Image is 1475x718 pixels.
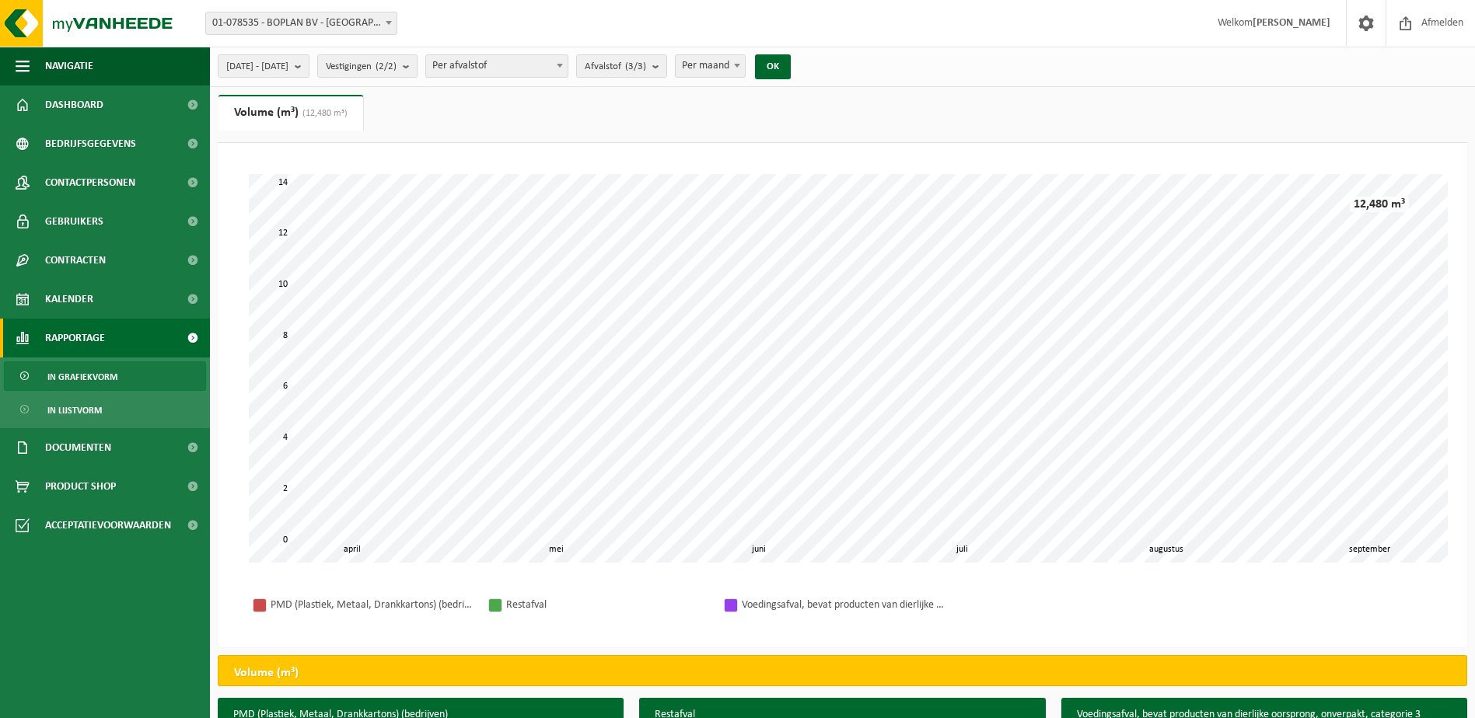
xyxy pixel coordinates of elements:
span: Afvalstof [585,55,646,78]
div: 12,480 m³ [1350,197,1409,212]
div: Voedingsafval, bevat producten van dierlijke oorsprong, onverpakt, categorie 3 [742,595,944,615]
div: Restafval [506,595,708,615]
span: Navigatie [45,47,93,85]
count: (2/2) [376,61,397,71]
span: In grafiekvorm [47,362,117,392]
count: (3/3) [625,61,646,71]
span: Kalender [45,280,93,319]
span: [DATE] - [DATE] [226,55,288,78]
span: Vestigingen [326,55,397,78]
button: Afvalstof(3/3) [576,54,667,78]
span: Product Shop [45,467,116,506]
span: 01-078535 - BOPLAN BV - MOORSELE [205,12,397,35]
span: Per afvalstof [426,55,568,77]
span: Acceptatievoorwaarden [45,506,171,545]
span: Contactpersonen [45,163,135,202]
a: In lijstvorm [4,395,206,424]
span: Rapportage [45,319,105,357]
span: Documenten [45,428,111,467]
span: Contracten [45,241,106,280]
a: Volume (m³) [218,95,363,131]
span: In lijstvorm [47,396,102,425]
span: Per maand [676,55,745,77]
h2: Volume (m³) [218,656,314,690]
strong: [PERSON_NAME] [1253,17,1330,29]
span: 01-078535 - BOPLAN BV - MOORSELE [206,12,397,34]
span: Gebruikers [45,202,103,241]
span: (12,480 m³) [299,109,348,118]
button: OK [755,54,791,79]
span: Bedrijfsgegevens [45,124,136,163]
span: Dashboard [45,85,103,124]
a: In grafiekvorm [4,361,206,391]
div: PMD (Plastiek, Metaal, Drankkartons) (bedrijven) [271,595,473,615]
button: [DATE] - [DATE] [218,54,309,78]
span: Per afvalstof [425,54,568,78]
span: Per maand [675,54,746,78]
button: Vestigingen(2/2) [317,54,418,78]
